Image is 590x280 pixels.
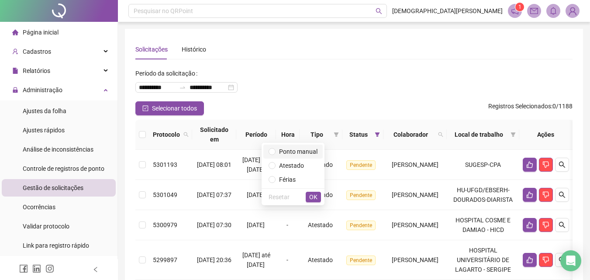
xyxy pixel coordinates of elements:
td: HU-UFGD/EBSERH-DOURADOS-DIARISTA [447,180,519,210]
span: Pendente [346,190,376,200]
span: swap-right [179,84,186,91]
span: Férias [279,176,296,183]
span: notification [511,7,519,15]
div: Ações [523,130,569,139]
span: filter [509,128,518,141]
span: [DATE] 08:01 [197,161,231,168]
span: instagram [45,264,54,273]
span: [DATE] 07:30 [197,221,231,228]
span: 5299897 [153,256,177,263]
span: OK [309,192,317,202]
span: mail [530,7,538,15]
span: search [376,8,382,14]
button: Resetar [265,192,293,202]
span: [PERSON_NAME] [392,256,438,263]
span: Selecionar todos [152,104,197,113]
span: to [179,84,186,91]
span: filter [511,132,516,137]
button: Selecionar todos [135,101,204,115]
span: like [526,161,533,168]
span: search [559,191,566,198]
span: like [526,256,533,263]
sup: 1 [515,3,524,11]
span: linkedin [32,264,41,273]
div: Open Intercom Messenger [560,250,581,271]
span: search [559,161,566,168]
th: Período [236,120,276,150]
span: [DATE] até [DATE] [242,252,270,268]
span: dislike [542,221,549,228]
span: Controle de registros de ponto [23,165,104,172]
span: Ajustes da folha [23,107,66,114]
span: Ponto manual [279,148,317,155]
span: Ajustes rápidos [23,127,65,134]
span: : 0 / 1188 [488,101,573,115]
span: home [12,29,18,35]
span: [DATE] até [DATE] [242,156,270,173]
span: Administração [23,86,62,93]
span: filter [334,132,339,137]
span: search [559,221,566,228]
span: 5301049 [153,191,177,198]
img: 69351 [566,4,579,17]
span: filter [332,128,341,141]
span: Gestão de solicitações [23,184,83,191]
th: Hora [276,120,300,150]
span: search [438,132,443,137]
span: [PERSON_NAME] [392,221,438,228]
span: [DEMOGRAPHIC_DATA][PERSON_NAME] [392,6,503,16]
span: Local de trabalho [450,130,507,139]
span: dislike [542,256,549,263]
span: 5301193 [153,161,177,168]
span: like [526,221,533,228]
span: bell [549,7,557,15]
span: file [12,68,18,74]
span: - [286,221,288,228]
span: Protocolo [153,130,180,139]
span: dislike [542,161,549,168]
span: user-add [12,48,18,55]
span: filter [373,128,382,141]
th: Solicitado em [192,120,236,150]
span: filter [375,132,380,137]
span: Análise de inconsistências [23,146,93,153]
span: Relatórios [23,67,50,74]
span: check-square [142,105,148,111]
span: [PERSON_NAME] [392,191,438,198]
span: Colaborador [387,130,435,139]
span: [PERSON_NAME] [392,161,438,168]
span: Pendente [346,256,376,265]
span: Status [346,130,371,139]
span: facebook [19,264,28,273]
td: HOSPITAL UNIVERSITÁRIO DE LAGARTO - SERGIPE [447,240,519,280]
span: [DATE] 20:36 [197,256,231,263]
span: 1 [518,4,521,10]
span: dislike [542,191,549,198]
span: search [436,128,445,141]
span: search [559,256,566,263]
span: Tipo [303,130,330,139]
span: search [182,128,190,141]
span: Cadastros [23,48,51,55]
span: lock [12,87,18,93]
span: [DATE] 07:37 [197,191,231,198]
div: Histórico [182,45,206,54]
span: Atestado [279,162,304,169]
span: like [526,191,533,198]
span: search [183,132,189,137]
span: Pendente [346,221,376,230]
span: Atestado [308,256,333,263]
span: Ocorrências [23,204,55,211]
span: Link para registro rápido [23,242,89,249]
label: Período da solicitação [135,66,201,80]
span: Registros Selecionados [488,103,551,110]
span: Validar protocolo [23,223,69,230]
span: Página inicial [23,29,59,36]
span: Atestado [308,221,333,228]
button: OK [306,192,321,202]
span: [DATE] [247,191,265,198]
span: 5300979 [153,221,177,228]
td: HOSPITAL COSME E DAMIAO - HICD [447,210,519,240]
span: [DATE] [247,221,265,228]
span: Pendente [346,160,376,170]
